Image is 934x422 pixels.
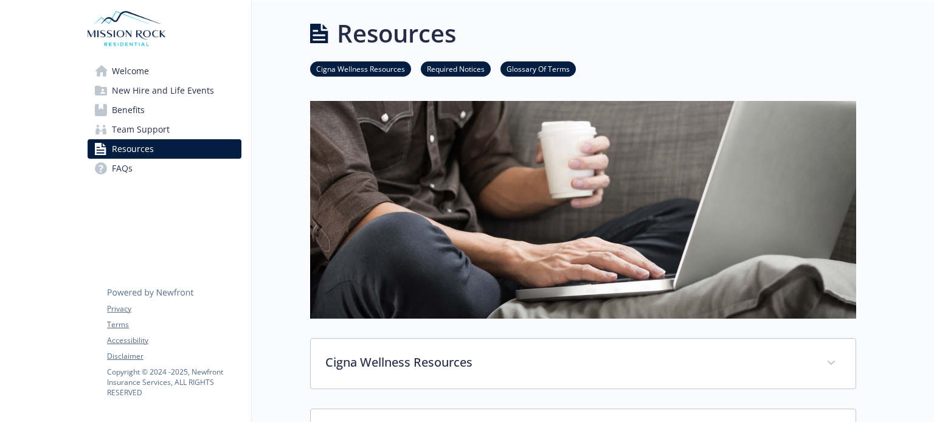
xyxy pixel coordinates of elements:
[88,139,241,159] a: Resources
[88,159,241,178] a: FAQs
[88,81,241,100] a: New Hire and Life Events
[107,303,241,314] a: Privacy
[107,367,241,398] p: Copyright © 2024 - 2025 , Newfront Insurance Services, ALL RIGHTS RESERVED
[310,101,856,319] img: resources page banner
[421,63,491,74] a: Required Notices
[112,61,149,81] span: Welcome
[112,139,154,159] span: Resources
[112,120,170,139] span: Team Support
[112,81,214,100] span: New Hire and Life Events
[107,351,241,362] a: Disclaimer
[310,63,411,74] a: Cigna Wellness Resources
[88,61,241,81] a: Welcome
[88,100,241,120] a: Benefits
[112,100,145,120] span: Benefits
[112,159,133,178] span: FAQs
[337,15,456,52] h1: Resources
[107,319,241,330] a: Terms
[325,353,812,372] p: Cigna Wellness Resources
[500,63,576,74] a: Glossary Of Terms
[107,335,241,346] a: Accessibility
[311,339,856,389] div: Cigna Wellness Resources
[88,120,241,139] a: Team Support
